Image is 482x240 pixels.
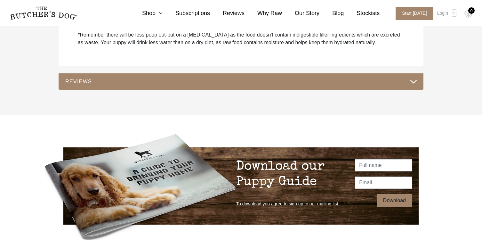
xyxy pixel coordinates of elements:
a: Shop [129,9,163,18]
span: To download you agree to sign up to our mailing list. [236,201,339,207]
input: Email [355,177,412,189]
button: REVIEWS [65,77,417,86]
img: TBD_Cart-Empty.png [464,10,472,18]
a: Why Raw [245,9,282,18]
span: Start [DATE] [396,7,433,20]
div: 0 [468,7,475,14]
input: Full name [355,159,412,171]
a: Login [436,7,456,20]
a: Subscriptions [163,9,210,18]
input: Download [377,194,412,207]
a: Blog [319,9,344,18]
a: Stockists [344,9,380,18]
p: *Remember there will be less poop out-put on a [MEDICAL_DATA] as the food doesn't contain indiges... [78,31,404,46]
div: Download our Puppy Guide [236,159,355,194]
a: Reviews [210,9,245,18]
a: Our Story [282,9,319,18]
a: Start [DATE] [389,7,436,20]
